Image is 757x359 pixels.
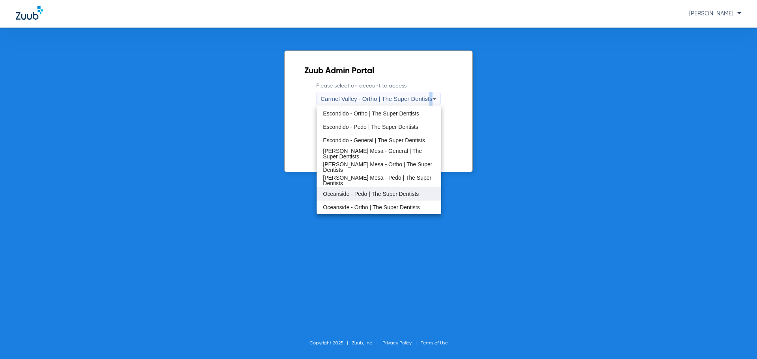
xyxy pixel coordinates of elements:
[323,138,425,143] span: Escondido - General | The Super Dentists
[323,162,434,173] span: [PERSON_NAME] Mesa - Ortho | The Super Dentists
[323,205,420,210] span: Oceanside - Ortho | The Super Dentists
[323,124,418,130] span: Escondido - Pedo | The Super Dentists
[323,148,434,159] span: [PERSON_NAME] Mesa - General | The Super Dentists
[323,191,419,197] span: Oceanside - Pedo | The Super Dentists
[323,111,419,116] span: Escondido - Ortho | The Super Dentists
[323,175,434,186] span: [PERSON_NAME] Mesa - Pedo | The Super Dentists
